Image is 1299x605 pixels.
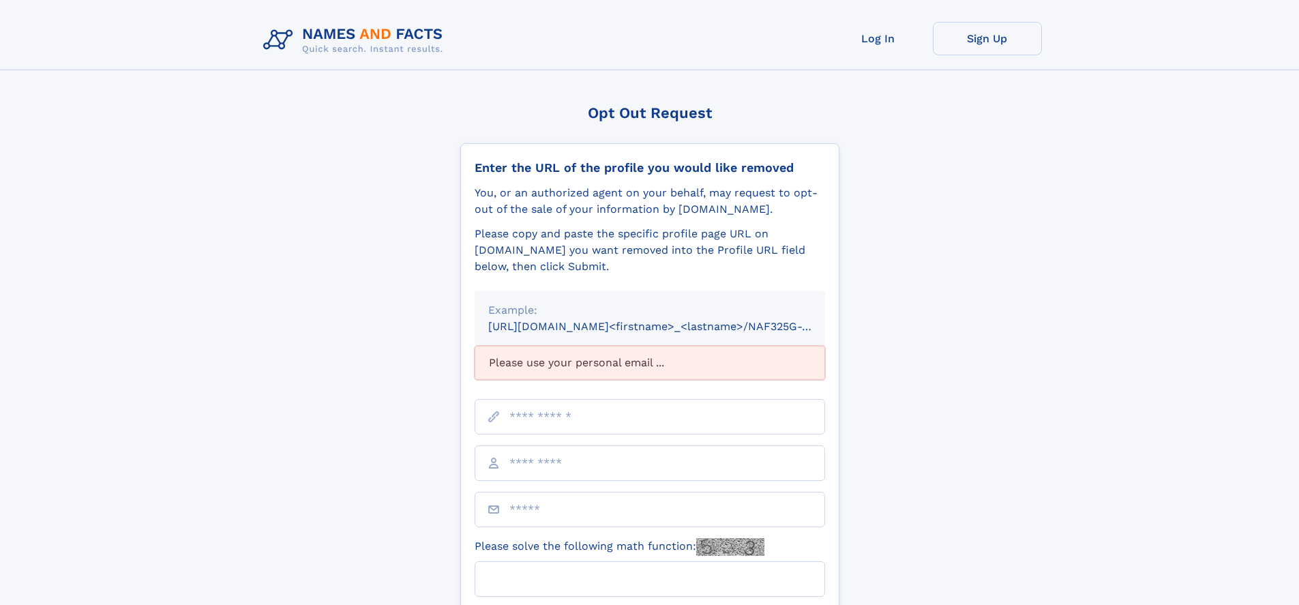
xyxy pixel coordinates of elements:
a: Log In [824,22,933,55]
div: Opt Out Request [460,104,839,121]
div: Enter the URL of the profile you would like removed [475,160,825,175]
div: Please use your personal email ... [475,346,825,380]
div: You, or an authorized agent on your behalf, may request to opt-out of the sale of your informatio... [475,185,825,218]
div: Please copy and paste the specific profile page URL on [DOMAIN_NAME] you want removed into the Pr... [475,226,825,275]
small: [URL][DOMAIN_NAME]<firstname>_<lastname>/NAF325G-xxxxxxxx [488,320,851,333]
label: Please solve the following math function: [475,538,764,556]
a: Sign Up [933,22,1042,55]
div: Example: [488,302,811,319]
img: Logo Names and Facts [258,22,454,59]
